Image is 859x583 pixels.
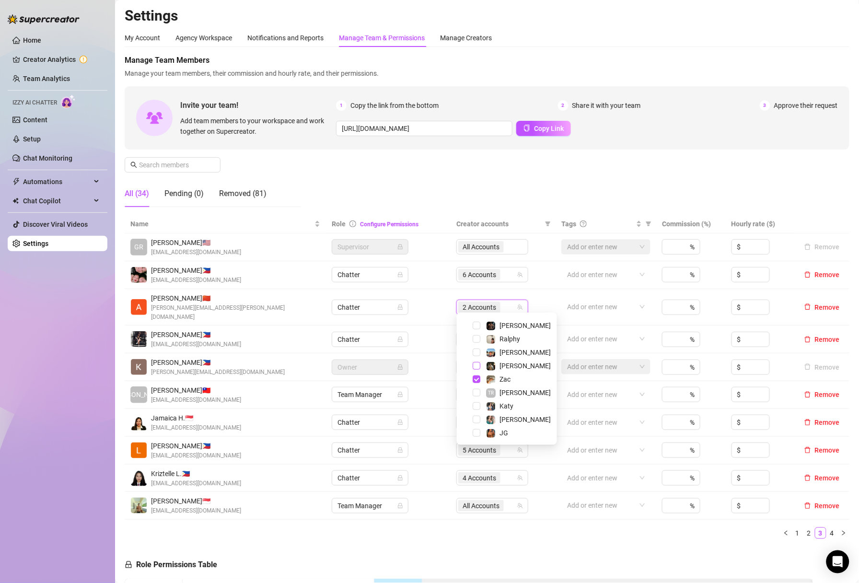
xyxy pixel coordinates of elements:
[12,178,20,186] span: thunderbolt
[23,116,47,124] a: Content
[815,528,826,538] a: 3
[131,498,147,513] img: Jose Jardin
[337,360,403,374] span: Owner
[783,530,789,536] span: left
[458,500,504,512] span: All Accounts
[337,332,403,347] span: Chatter
[151,237,241,248] span: [PERSON_NAME] 🇺🇸
[499,402,513,410] span: Katy
[473,375,480,383] span: Select tree node
[151,479,241,488] span: [EMAIL_ADDRESS][DOMAIN_NAME]
[151,396,241,405] span: [EMAIL_ADDRESS][DOMAIN_NAME]
[12,98,57,107] span: Izzy AI Chatter
[656,215,725,233] th: Commission (%)
[180,99,336,111] span: Invite your team!
[499,429,508,437] span: JG
[826,550,849,573] div: Open Intercom Messenger
[487,416,495,424] img: Zaddy
[337,443,403,457] span: Chatter
[801,472,844,484] button: Remove
[125,561,132,569] span: lock
[801,500,844,512] button: Remove
[8,14,80,24] img: logo-BBDzfeDw.svg
[815,303,840,311] span: Remove
[23,193,91,209] span: Chat Copilot
[644,217,653,231] span: filter
[131,299,147,315] img: Adrian Custodio
[488,390,494,397] span: TR
[151,293,320,303] span: [PERSON_NAME] 🇨🇳
[23,174,91,189] span: Automations
[815,446,840,454] span: Remove
[499,335,520,343] span: Ralphy
[131,359,147,375] img: Ken Sy
[774,100,838,111] span: Approve their request
[804,391,811,398] span: delete
[337,415,403,430] span: Chatter
[151,468,241,479] span: Kriztelle L. 🇵🇭
[151,385,241,396] span: [PERSON_NAME] 🇹🇼
[792,528,803,538] a: 1
[397,304,403,310] span: lock
[815,419,840,426] span: Remove
[336,100,347,111] span: 1
[487,349,495,357] img: Zach
[801,269,844,280] button: Remove
[487,362,495,371] img: Tony
[815,391,840,398] span: Remove
[804,271,811,278] span: delete
[487,375,495,384] img: Zac
[646,221,651,227] span: filter
[131,443,147,458] img: Lexter Ore
[543,217,553,231] span: filter
[473,429,480,437] span: Select tree node
[458,444,500,456] span: 5 Accounts
[801,417,844,428] button: Remove
[131,415,147,431] img: Jamaica Hurtado
[815,474,840,482] span: Remove
[838,527,849,539] li: Next Page
[473,402,480,410] span: Select tree node
[339,33,425,43] div: Manage Team & Permissions
[125,68,849,79] span: Manage your team members, their commission and hourly rate, and their permissions.
[332,220,346,228] span: Role
[523,125,530,131] span: copy
[337,268,403,282] span: Chatter
[804,303,811,310] span: delete
[130,219,313,229] span: Name
[219,188,267,199] div: Removed (81)
[801,334,844,345] button: Remove
[726,215,795,233] th: Hourly rate ($)
[804,475,811,481] span: delete
[760,100,770,111] span: 3
[131,331,147,347] img: Arianna Aguilar
[499,375,511,383] span: Zac
[580,221,587,227] span: question-circle
[337,471,403,485] span: Chatter
[151,423,241,432] span: [EMAIL_ADDRESS][DOMAIN_NAME]
[61,94,76,108] img: AI Chatter
[815,336,840,343] span: Remove
[151,340,241,349] span: [EMAIL_ADDRESS][DOMAIN_NAME]
[801,389,844,400] button: Remove
[125,215,326,233] th: Name
[815,527,826,539] li: 3
[804,447,811,454] span: delete
[815,502,840,510] span: Remove
[397,364,403,370] span: lock
[397,447,403,453] span: lock
[838,527,849,539] button: right
[780,527,792,539] button: left
[397,475,403,481] span: lock
[499,416,551,423] span: [PERSON_NAME]
[113,389,164,400] span: [PERSON_NAME]
[151,413,241,423] span: Jamaica H. 🇸🇬
[804,528,814,538] a: 2
[458,302,500,313] span: 2 Accounts
[801,361,844,373] button: Remove
[247,33,324,43] div: Notifications and Reports
[180,116,332,137] span: Add team members to your workspace and work together on Supercreator.
[804,419,811,426] span: delete
[473,389,480,396] span: Select tree node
